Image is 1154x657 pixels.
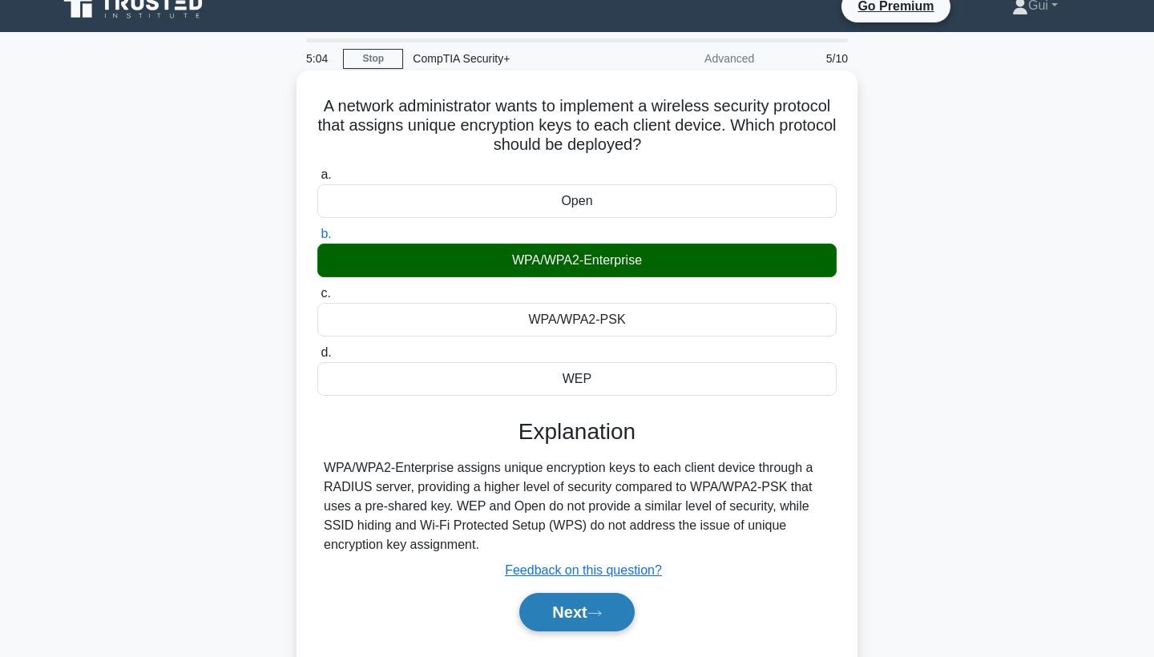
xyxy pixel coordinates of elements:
[505,563,662,577] a: Feedback on this question?
[519,593,634,631] button: Next
[343,49,403,69] a: Stop
[316,96,838,155] h5: A network administrator wants to implement a wireless security protocol that assigns unique encry...
[321,167,331,181] span: a.
[317,362,837,396] div: WEP
[327,418,827,445] h3: Explanation
[321,286,330,300] span: c.
[317,303,837,337] div: WPA/WPA2-PSK
[764,42,857,75] div: 5/10
[317,184,837,218] div: Open
[317,244,837,277] div: WPA/WPA2-Enterprise
[623,42,764,75] div: Advanced
[324,458,830,554] div: WPA/WPA2-Enterprise assigns unique encryption keys to each client device through a RADIUS server,...
[403,42,623,75] div: CompTIA Security+
[297,42,343,75] div: 5:04
[321,345,331,359] span: d.
[321,227,331,240] span: b.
